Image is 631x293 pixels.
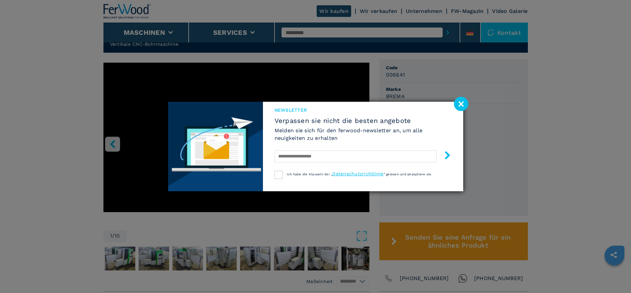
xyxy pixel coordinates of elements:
img: Newsletter image [168,102,263,191]
span: Newsletter [275,107,452,113]
span: “ gelesen und akzeptiere sie. [384,172,432,176]
a: Datenschutzrichtlinie [332,171,383,176]
h6: Melden sie sich für den ferwood-newsletter an, um alle neuigkeiten zu erhalten [275,127,452,142]
span: Verpassen sie nicht die besten angebote [275,117,452,125]
span: Ich habe die Klauseln der „ [287,172,333,176]
button: submit-button [437,148,452,164]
